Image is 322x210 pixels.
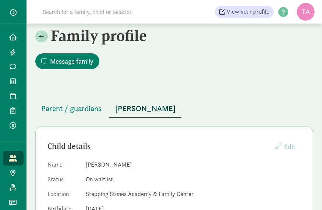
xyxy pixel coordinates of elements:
[86,190,301,199] dd: Stepping Stones Academy & Family Center
[47,190,80,202] dt: Location
[86,175,301,184] dd: On waitlist
[215,6,274,18] a: View your profile
[109,104,181,113] a: [PERSON_NAME]
[38,4,215,19] input: Search for a family, child or location
[269,139,301,154] button: Edit
[47,140,269,152] div: Child details
[284,142,295,151] span: Edit
[35,100,108,117] button: Parent / guardians
[35,53,99,69] button: Message family
[35,27,313,45] h2: Family profile
[41,103,102,114] span: Parent / guardians
[227,7,269,16] span: View your profile
[35,104,108,113] a: Parent / guardians
[47,160,80,172] dt: Name
[86,160,301,169] dd: [PERSON_NAME]
[115,103,176,114] span: [PERSON_NAME]
[285,175,322,210] iframe: Chat Widget
[47,175,80,187] dt: Status
[109,100,181,118] button: [PERSON_NAME]
[50,56,93,66] span: Message family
